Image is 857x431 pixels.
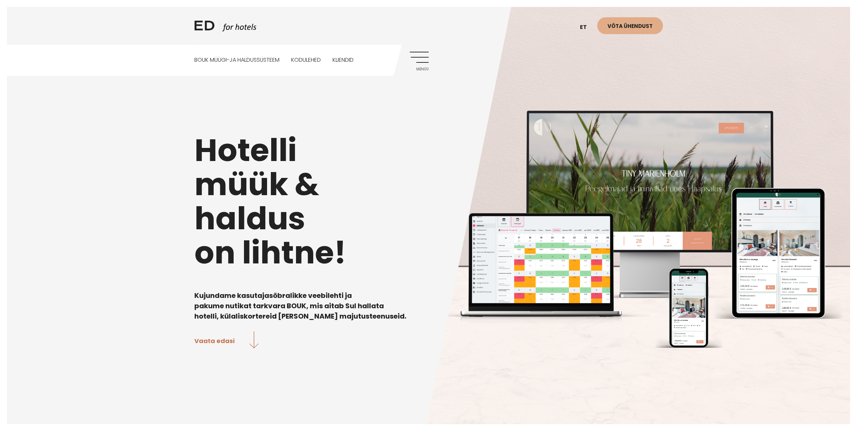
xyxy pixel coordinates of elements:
[194,331,259,350] a: Vaata edasi
[194,133,663,270] h1: Hotelli müük & haldus on lihtne!
[577,19,597,36] a: et
[194,45,279,76] a: BOUK MÜÜGI-JA HALDUSSÜSTEEM
[194,19,256,36] a: ED HOTELS
[194,291,406,321] b: Kujundame kasutajasõbralikke veebilehti ja pakume nutikat tarkvara BOUK, mis aitab Sul hallata ho...
[410,52,429,71] a: Menüü
[291,45,321,76] a: Kodulehed
[410,67,429,71] span: Menüü
[333,45,354,76] a: Kliendid
[597,17,663,34] a: Võta ühendust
